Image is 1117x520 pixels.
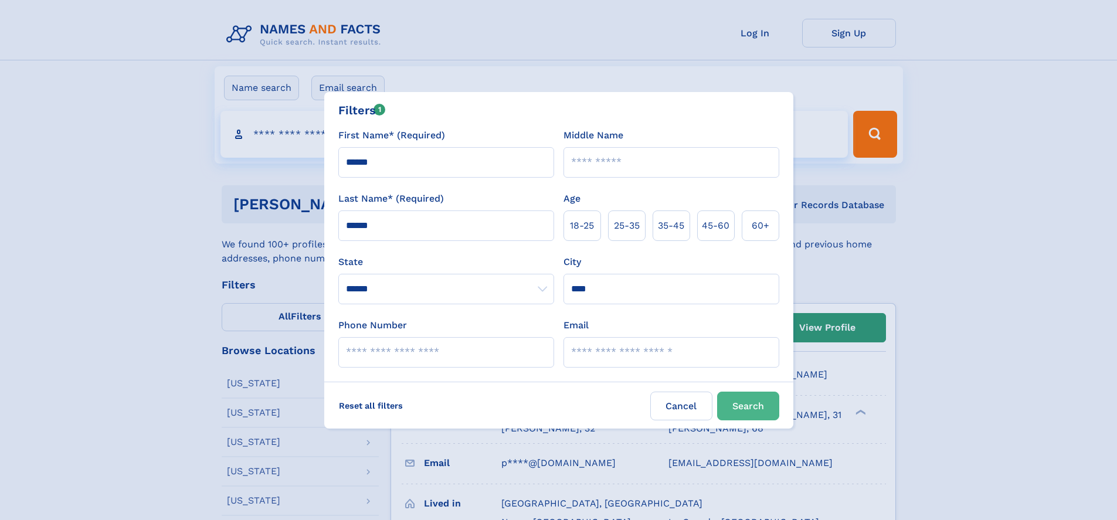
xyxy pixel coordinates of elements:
label: Reset all filters [331,392,410,420]
span: 18‑25 [570,219,594,233]
label: Email [563,318,589,332]
button: Search [717,392,779,420]
label: Middle Name [563,128,623,142]
div: Filters [338,101,386,119]
label: Cancel [650,392,712,420]
span: 60+ [752,219,769,233]
label: City [563,255,581,269]
label: Last Name* (Required) [338,192,444,206]
span: 35‑45 [658,219,684,233]
label: State [338,255,554,269]
label: First Name* (Required) [338,128,445,142]
span: 45‑60 [702,219,729,233]
span: 25‑35 [614,219,640,233]
label: Phone Number [338,318,407,332]
label: Age [563,192,580,206]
